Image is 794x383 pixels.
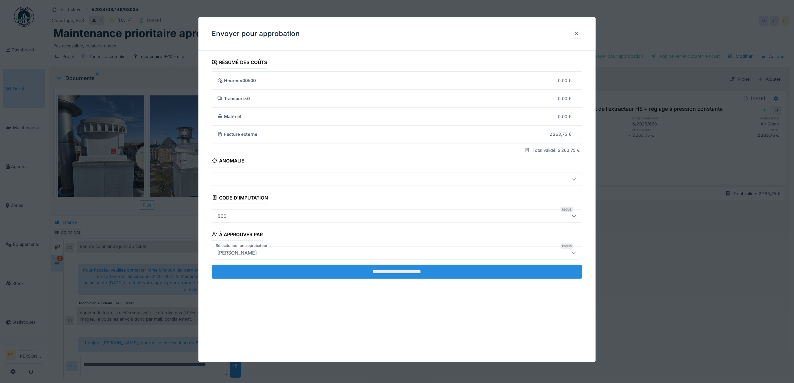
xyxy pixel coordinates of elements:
[215,92,579,105] summary: Transport×00,00 €
[561,243,573,249] div: Requis
[212,57,267,69] div: Résumé des coûts
[212,156,244,167] div: Anomalie
[217,113,553,119] div: Matériel
[217,131,545,137] div: Facture externe
[215,249,259,256] div: [PERSON_NAME]
[533,147,580,153] div: Total validé: 2 263,75 €
[212,193,268,204] div: Code d'imputation
[215,110,579,122] summary: Matériel0,00 €
[558,95,572,101] div: 0,00 €
[550,131,572,137] div: 2 263,75 €
[212,30,300,38] h3: Envoyer pour approbation
[214,243,269,248] label: Sélectionner un approbateur
[558,77,572,84] div: 0,00 €
[217,95,553,101] div: Transport × 0
[558,113,572,119] div: 0,00 €
[215,74,579,87] summary: Heures×00h000,00 €
[561,207,573,212] div: Requis
[212,229,263,241] div: À approuver par
[217,77,553,84] div: Heures × 00h00
[215,128,579,140] summary: Facture externe2 263,75 €
[215,212,229,220] div: 600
